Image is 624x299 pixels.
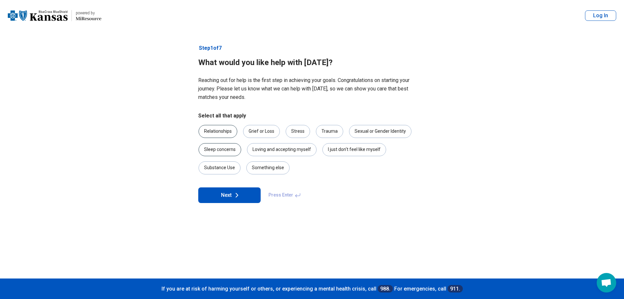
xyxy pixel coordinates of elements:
div: I just don't feel like myself [322,143,386,156]
a: 988. [378,285,393,292]
div: Loving and accepting myself [247,143,317,156]
div: Trauma [316,125,343,138]
h1: What would you like help with [DATE]? [198,57,426,68]
legend: Select all that apply [198,112,246,120]
div: Relationships [199,125,237,138]
a: Blue Cross Blue Shield Kansaspowered by [8,8,101,23]
div: Something else [246,161,290,174]
div: Grief or Loss [243,125,280,138]
div: Stress [286,125,310,138]
a: 911. [448,285,463,292]
div: Sleep concerns [199,143,241,156]
div: Sexual or Gender Identity [349,125,411,138]
p: Reaching out for help is the first step in achieving your goals. Congratulations on starting your... [198,76,426,102]
span: Press Enter [265,187,305,203]
button: Log In [585,10,616,21]
img: Blue Cross Blue Shield Kansas [8,8,68,23]
p: If you are at risk of harming yourself or others, or experiencing a mental health crisis, call Fo... [6,285,617,292]
p: Step 1 of 7 [198,44,426,52]
div: powered by [76,10,101,16]
div: Substance Use [199,161,240,174]
button: Next [198,187,261,203]
div: Open chat [597,273,616,292]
